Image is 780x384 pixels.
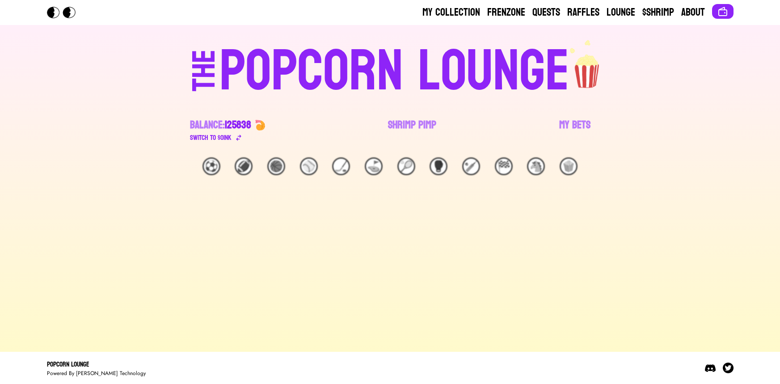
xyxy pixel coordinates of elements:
[527,157,545,175] div: 🐴
[723,363,734,373] img: Twitter
[255,120,266,131] img: 🍤
[190,118,251,132] div: Balance:
[47,370,146,377] div: Powered By [PERSON_NAME] Technology
[388,118,436,143] a: Shrimp Pimp
[560,157,578,175] div: 🍿
[188,50,220,109] div: THE
[430,157,447,175] div: 🥊
[559,118,590,143] a: My Bets
[422,5,480,20] a: My Collection
[569,39,606,89] img: popcorn
[532,5,560,20] a: Quests
[47,359,146,370] div: Popcorn Lounge
[300,157,318,175] div: ⚾️
[567,5,599,20] a: Raffles
[681,5,705,20] a: About
[607,5,635,20] a: Lounge
[202,157,220,175] div: ⚽️
[642,5,674,20] a: $Shrimp
[717,6,728,17] img: Connect wallet
[190,132,232,143] div: Switch to $ OINK
[705,363,716,373] img: Discord
[267,157,285,175] div: 🏀
[462,157,480,175] div: 🏏
[397,157,415,175] div: 🎾
[219,43,569,100] div: POPCORN LOUNGE
[235,157,253,175] div: 🏈
[487,5,525,20] a: Frenzone
[495,157,513,175] div: 🏁
[115,39,666,100] a: THEPOPCORN LOUNGEpopcorn
[47,7,83,18] img: Popcorn
[332,157,350,175] div: 🏒
[365,157,383,175] div: ⛳️
[225,115,251,135] span: 125838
